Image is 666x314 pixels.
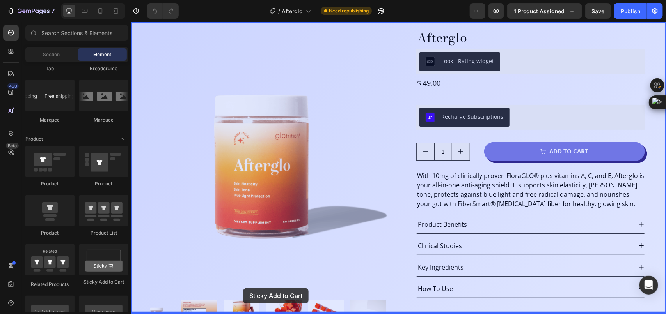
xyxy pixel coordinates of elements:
div: Product List [79,229,128,236]
div: Breadcrumb [79,65,128,72]
span: Element [93,51,111,58]
span: Section [43,51,60,58]
div: Open Intercom Messenger [639,276,658,295]
div: Marquee [25,116,75,123]
span: / [278,7,280,15]
span: Product [25,136,43,143]
span: Afterglo [282,7,302,15]
div: Related Products [25,281,75,288]
button: 7 [3,3,58,19]
p: 7 [51,6,55,16]
span: Toggle open [116,133,128,145]
input: Search Sections & Elements [25,25,128,41]
div: Product [25,180,75,187]
div: Publish [621,7,640,15]
button: Publish [614,3,647,19]
div: Undo/Redo [147,3,179,19]
div: Product [79,180,128,187]
div: Beta [6,143,19,149]
div: Tab [25,65,75,72]
div: 450 [7,83,19,89]
iframe: Design area [131,22,666,314]
button: 1 product assigned [507,3,582,19]
div: Product [25,229,75,236]
button: Save [585,3,611,19]
span: Save [592,8,605,14]
div: Sticky Add to Cart [79,279,128,286]
span: Need republishing [329,7,369,14]
div: Marquee [79,116,128,123]
span: 1 product assigned [514,7,565,15]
